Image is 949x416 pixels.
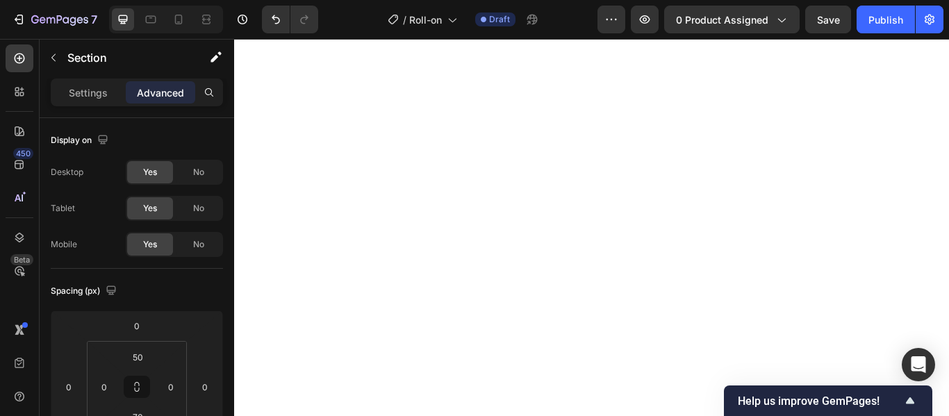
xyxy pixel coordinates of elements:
p: Advanced [137,85,184,100]
p: 7 [91,11,97,28]
div: 450 [13,148,33,159]
p: Section [67,49,181,66]
iframe: Design area [234,39,949,416]
div: Open Intercom Messenger [902,348,935,381]
input: 0 [58,376,79,397]
div: Mobile [51,238,77,251]
div: Publish [868,13,903,27]
div: Undo/Redo [262,6,318,33]
span: Roll-on [409,13,442,27]
input: 0px [160,376,181,397]
button: 7 [6,6,104,33]
span: / [403,13,406,27]
input: 0 [123,315,151,336]
input: 0px [94,376,115,397]
button: 0 product assigned [664,6,800,33]
div: Desktop [51,166,83,178]
div: Beta [10,254,33,265]
span: No [193,238,204,251]
div: Spacing (px) [51,282,119,301]
button: Save [805,6,851,33]
span: Yes [143,202,157,215]
span: No [193,166,204,178]
span: Save [817,14,840,26]
input: 0 [195,376,215,397]
span: Yes [143,238,157,251]
input: 50px [124,347,151,367]
span: 0 product assigned [676,13,768,27]
div: Display on [51,131,111,150]
button: Publish [857,6,915,33]
span: Help us improve GemPages! [738,394,902,408]
span: Draft [489,13,510,26]
span: No [193,202,204,215]
div: Tablet [51,202,75,215]
p: Settings [69,85,108,100]
button: Show survey - Help us improve GemPages! [738,392,918,409]
span: Yes [143,166,157,178]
